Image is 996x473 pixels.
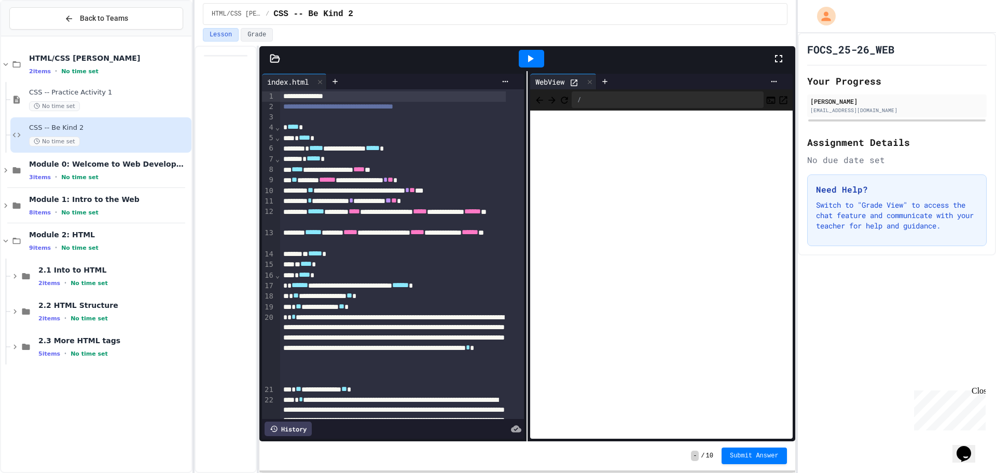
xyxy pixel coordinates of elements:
[572,91,763,108] div: /
[275,155,280,163] span: Fold line
[29,245,51,251] span: 9 items
[29,101,80,111] span: No time set
[262,249,275,260] div: 14
[262,133,275,143] div: 5
[807,74,987,88] h2: Your Progress
[810,106,984,114] div: [EMAIL_ADDRESS][DOMAIN_NAME]
[262,91,275,102] div: 1
[29,68,51,75] span: 2 items
[910,386,986,430] iframe: chat widget
[29,209,51,216] span: 8 items
[38,301,189,310] span: 2.2 HTML Structure
[29,137,80,146] span: No time set
[262,112,275,123] div: 3
[55,67,57,75] span: •
[71,280,108,287] span: No time set
[61,245,99,251] span: No time set
[547,93,557,106] span: Forward
[64,314,66,322] span: •
[71,350,108,357] span: No time set
[61,174,99,181] span: No time set
[64,349,66,358] span: •
[262,281,275,291] div: 17
[262,291,275,302] div: 18
[61,209,99,216] span: No time set
[730,452,779,460] span: Submit Answer
[29,53,189,63] span: HTML/CSS [PERSON_NAME]
[55,173,57,181] span: •
[275,123,280,131] span: Fold line
[55,244,57,252] span: •
[275,133,280,142] span: Fold line
[71,315,108,322] span: No time set
[273,8,353,20] span: CSS -- Be Kind 2
[816,183,978,196] h3: Need Help?
[530,111,792,439] iframe: Web Preview
[203,28,239,42] button: Lesson
[38,336,189,345] span: 2.3 More HTML tags
[706,452,713,460] span: 10
[262,260,275,270] div: 15
[559,93,570,106] button: Refresh
[262,143,275,154] div: 6
[38,265,189,275] span: 2.1 Into to HTML
[241,28,273,42] button: Grade
[766,93,776,106] button: Console
[275,271,280,279] span: Fold line
[9,7,183,30] button: Back to Teams
[806,4,838,28] div: My Account
[262,385,275,395] div: 21
[29,195,189,204] span: Module 1: Intro to the Web
[29,230,189,239] span: Module 2: HTML
[262,74,327,89] div: index.html
[266,10,269,18] span: /
[530,74,597,89] div: WebView
[61,68,99,75] span: No time set
[262,154,275,165] div: 7
[701,452,704,460] span: /
[262,76,314,87] div: index.html
[262,123,275,133] div: 4
[534,93,545,106] span: Back
[55,208,57,217] span: •
[262,175,275,185] div: 9
[262,102,275,112] div: 2
[262,228,275,249] div: 13
[29,124,189,132] span: CSS -- Be Kind 2
[64,279,66,287] span: •
[691,451,699,461] span: -
[265,422,312,436] div: History
[807,42,894,57] h1: FOCS_25-26_WEB
[807,135,987,150] h2: Assignment Details
[29,88,189,97] span: CSS -- Practice Activity 1
[722,448,787,464] button: Submit Answer
[262,271,275,281] div: 16
[262,165,275,175] div: 8
[778,93,789,106] button: Open in new tab
[4,4,72,66] div: Chat with us now!Close
[262,186,275,196] div: 10
[262,313,275,385] div: 20
[80,13,128,24] span: Back to Teams
[38,280,60,287] span: 2 items
[262,207,275,228] div: 12
[262,196,275,207] div: 11
[816,200,978,231] p: Switch to "Grade View" to access the chat feature and communicate with your teacher for help and ...
[29,174,51,181] span: 3 items
[38,315,60,322] span: 2 items
[952,431,986,463] iframe: chat widget
[38,350,60,357] span: 5 items
[810,97,984,106] div: [PERSON_NAME]
[212,10,261,18] span: HTML/CSS Campbell
[262,302,275,313] div: 19
[807,154,987,166] div: No due date set
[29,159,189,169] span: Module 0: Welcome to Web Development
[530,76,570,87] div: WebView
